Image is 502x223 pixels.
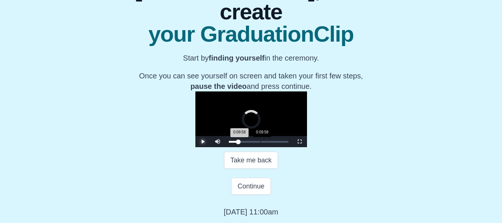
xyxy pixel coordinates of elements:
button: Take me back [224,152,278,169]
button: Play [195,136,210,147]
button: Mute [210,136,225,147]
p: Once you can see yourself on screen and taken your first few steps, and press continue. [125,71,377,91]
b: pause the video [191,82,247,90]
button: Fullscreen [292,136,307,147]
div: Progress Bar [229,141,288,143]
b: finding yourself [209,54,265,62]
div: Video Player [195,91,307,147]
p: [DATE] 11:00am [224,207,278,217]
button: Continue [231,178,271,195]
span: your GraduationClip [125,23,377,45]
p: Start by in the ceremony. [125,53,377,63]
